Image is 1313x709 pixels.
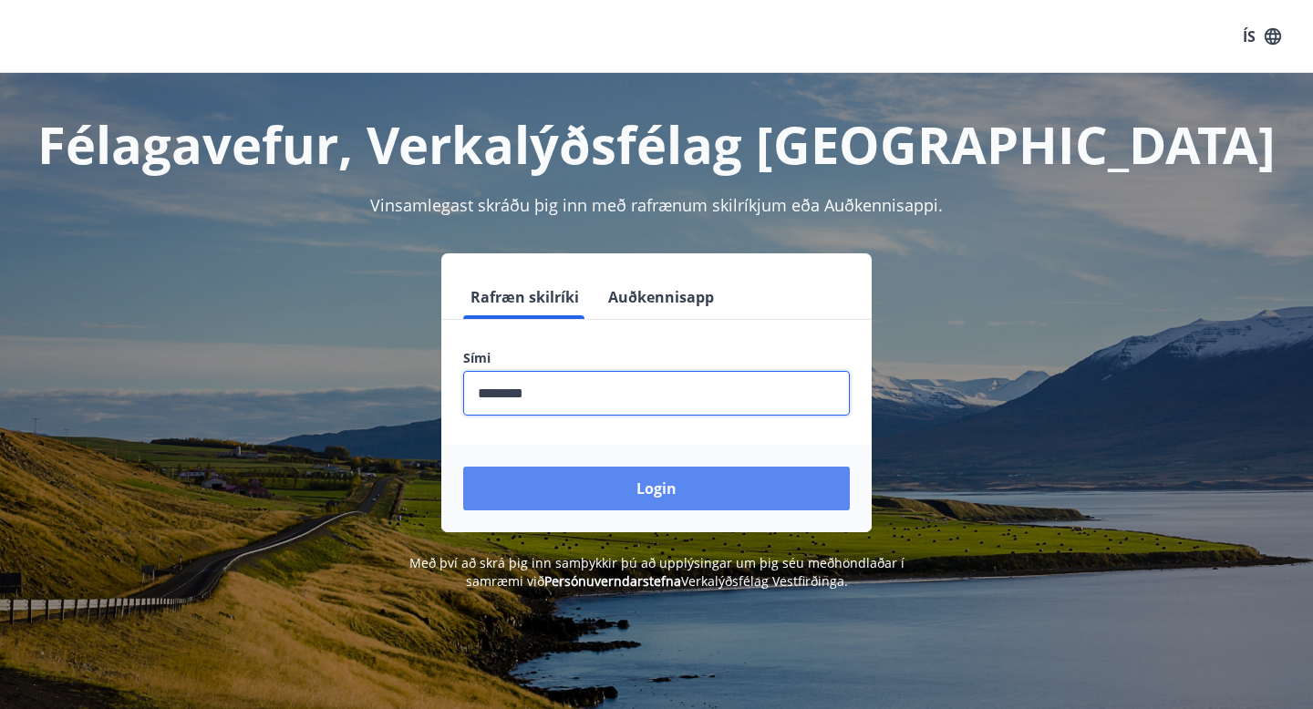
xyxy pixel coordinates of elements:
a: Persónuverndarstefna [544,572,681,590]
span: Með því að skrá þig inn samþykkir þú að upplýsingar um þig séu meðhöndlaðar í samræmi við Verkalý... [409,554,905,590]
button: Rafræn skilríki [463,275,586,319]
button: Login [463,467,850,510]
h1: Félagavefur, Verkalýðsfélag [GEOGRAPHIC_DATA] [22,109,1291,179]
span: Vinsamlegast skráðu þig inn með rafrænum skilríkjum eða Auðkennisappi. [370,194,943,216]
button: Auðkennisapp [601,275,721,319]
label: Sími [463,349,850,367]
button: ÍS [1233,20,1291,53]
